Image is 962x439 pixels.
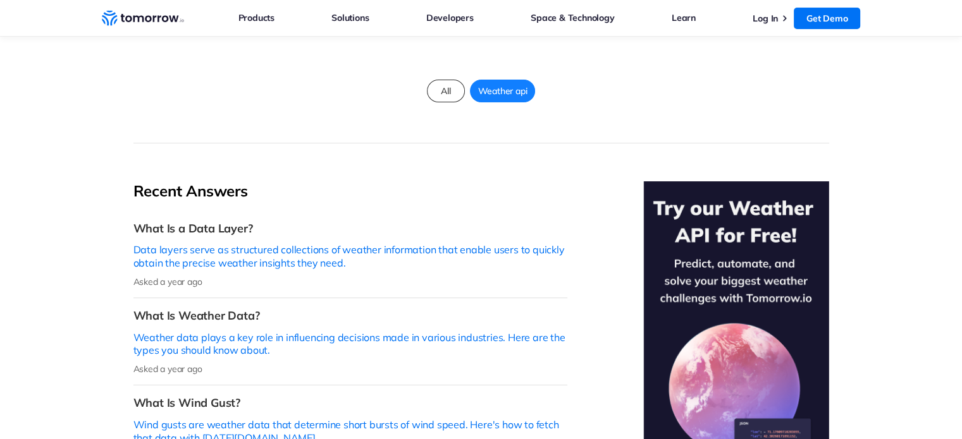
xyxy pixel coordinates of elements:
[531,9,614,26] a: Space & Technology
[133,298,567,385] a: What Is Weather Data?Weather data plays a key role in influencing decisions made in various indus...
[133,181,567,201] h2: Recent Answers
[133,331,567,358] p: Weather data plays a key role in influencing decisions made in various industries. Here are the t...
[471,83,535,99] span: Weather api
[133,363,567,375] p: Asked a year ago
[133,243,567,270] p: Data layers serve as structured collections of weather information that enable users to quickly o...
[433,83,458,99] span: All
[133,221,567,236] h3: What Is a Data Layer?
[331,9,369,26] a: Solutions
[794,8,860,29] a: Get Demo
[238,9,274,26] a: Products
[753,13,778,24] a: Log In
[102,9,184,28] a: Home link
[427,80,465,102] a: All
[133,395,567,410] h3: What Is Wind Gust?
[426,9,474,26] a: Developers
[133,211,567,298] a: What Is a Data Layer?Data layers serve as structured collections of weather information that enab...
[672,9,696,26] a: Learn
[470,80,536,102] a: Weather api
[133,276,567,287] p: Asked a year ago
[133,308,567,323] h3: What Is Weather Data?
